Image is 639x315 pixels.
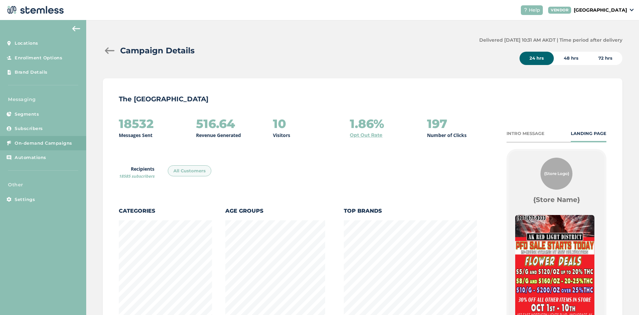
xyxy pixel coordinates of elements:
iframe: Chat Widget [606,283,639,315]
img: icon-help-white-03924b79.svg [524,8,528,12]
span: Locations [15,40,38,47]
p: [GEOGRAPHIC_DATA] [574,7,627,14]
span: Brand Details [15,69,48,76]
label: Delivered [DATE] 10:31 AM AKDT | Time period after delivery [479,37,622,44]
div: 72 hrs [588,52,622,65]
label: Top Brands [344,207,477,215]
label: {Store Name} [533,195,580,204]
span: Settings [15,196,35,203]
h2: 197 [427,117,447,130]
div: LANDING PAGE [571,130,606,137]
img: icon-arrow-back-accent-c549486e.svg [72,26,80,31]
span: 18585 subscribers [119,173,154,179]
h2: 18532 [119,117,154,130]
div: All Customers [168,165,211,177]
div: VENDOR [548,7,571,14]
label: Categories [119,207,212,215]
span: On-demand Campaigns [15,140,72,147]
label: Age Groups [225,207,325,215]
label: Recipients [119,165,154,179]
span: Subscribers [15,125,43,132]
span: Enrollment Options [15,55,62,61]
span: Automations [15,154,46,161]
img: logo-dark-0685b13c.svg [5,3,64,17]
a: Opt Out Rate [350,132,382,139]
span: Segments [15,111,39,118]
p: The [GEOGRAPHIC_DATA] [119,94,606,104]
div: 48 hrs [554,52,588,65]
div: 24 hrs [520,52,554,65]
img: icon_down-arrow-small-66adaf34.svg [630,9,634,11]
h2: 10 [273,117,286,130]
p: Messages Sent [119,132,152,139]
h2: Campaign Details [120,45,195,57]
p: Number of Clicks [427,132,467,139]
span: {Store Logo} [544,171,569,177]
h2: 1.86% [350,117,384,130]
p: Revenue Generated [196,132,241,139]
h2: 516.64 [196,117,235,130]
p: Visitors [273,132,290,139]
div: INTRO MESSAGE [507,130,544,137]
span: Help [529,7,540,14]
